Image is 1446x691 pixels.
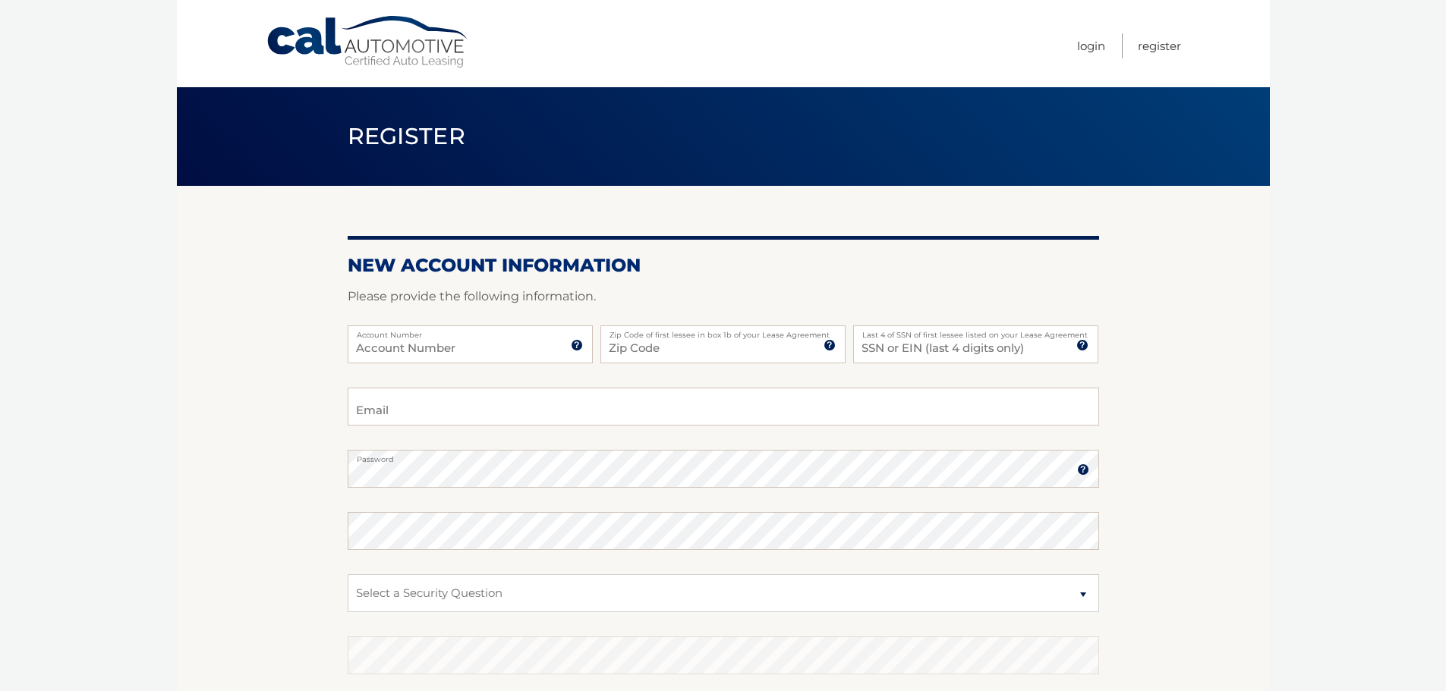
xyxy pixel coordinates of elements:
label: Account Number [348,325,593,338]
img: tooltip.svg [1076,339,1088,351]
img: tooltip.svg [571,339,583,351]
img: tooltip.svg [824,339,836,351]
label: Password [348,450,1099,462]
a: Register [1138,33,1181,58]
label: Zip Code of first lessee in box 1b of your Lease Agreement [600,325,846,338]
h2: New Account Information [348,254,1099,277]
a: Cal Automotive [266,15,471,69]
a: Login [1077,33,1105,58]
label: Last 4 of SSN of first lessee listed on your Lease Agreement [853,325,1098,338]
input: Email [348,388,1099,426]
img: tooltip.svg [1077,463,1089,476]
span: Register [348,122,466,150]
p: Please provide the following information. [348,286,1099,307]
input: Zip Code [600,325,846,363]
input: Account Number [348,325,593,363]
input: SSN or EIN (last 4 digits only) [853,325,1098,363]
